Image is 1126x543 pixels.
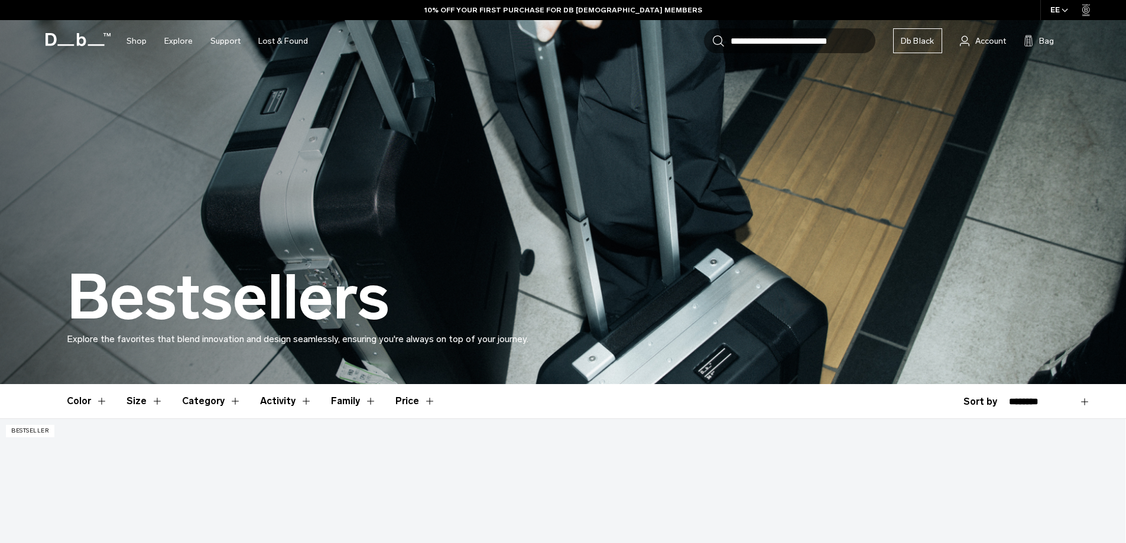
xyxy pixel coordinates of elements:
a: Db Black [893,28,942,53]
button: Toggle Filter [126,384,163,418]
h1: Bestsellers [67,264,390,332]
a: 10% OFF YOUR FIRST PURCHASE FOR DB [DEMOGRAPHIC_DATA] MEMBERS [424,5,702,15]
a: Explore [164,20,193,62]
a: Support [210,20,241,62]
button: Toggle Filter [182,384,241,418]
span: Account [975,35,1006,47]
nav: Main Navigation [118,20,317,62]
button: Toggle Filter [331,384,377,418]
a: Shop [126,20,147,62]
p: Bestseller [6,425,54,437]
button: Bag [1024,34,1054,48]
a: Account [960,34,1006,48]
a: Lost & Found [258,20,308,62]
span: Bag [1039,35,1054,47]
span: Explore the favorites that blend innovation and design seamlessly, ensuring you're always on top ... [67,333,528,344]
button: Toggle Filter [67,384,108,418]
button: Toggle Price [395,384,436,418]
button: Toggle Filter [260,384,312,418]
